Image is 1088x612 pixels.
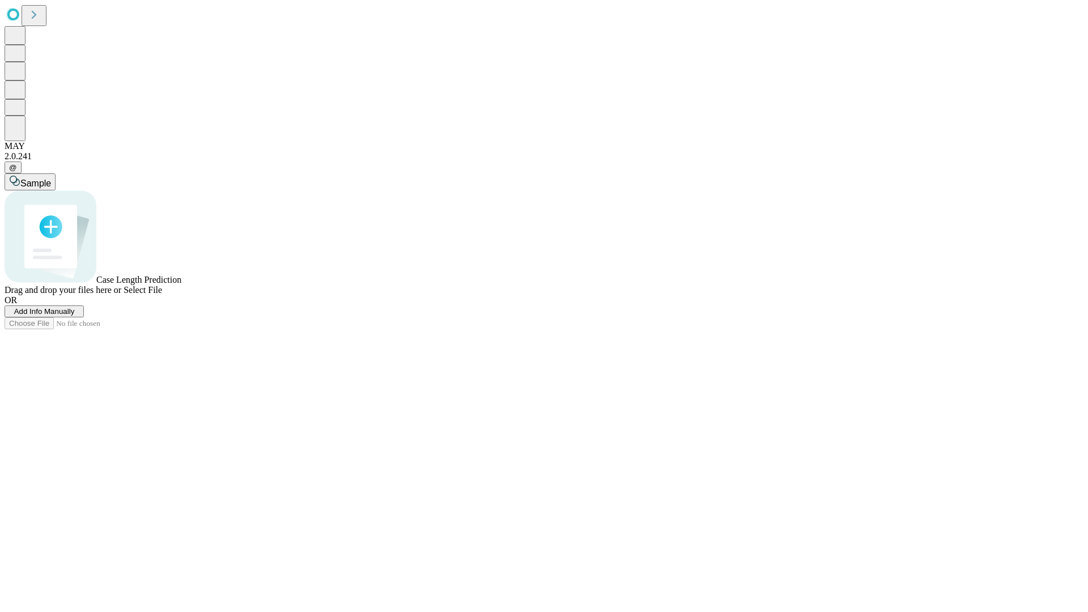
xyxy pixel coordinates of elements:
div: 2.0.241 [5,151,1083,161]
span: OR [5,295,17,305]
span: Select File [124,285,162,295]
span: Case Length Prediction [96,275,181,284]
span: @ [9,163,17,172]
button: Sample [5,173,56,190]
button: @ [5,161,22,173]
span: Add Info Manually [14,307,75,316]
button: Add Info Manually [5,305,84,317]
div: MAY [5,141,1083,151]
span: Drag and drop your files here or [5,285,121,295]
span: Sample [20,178,51,188]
